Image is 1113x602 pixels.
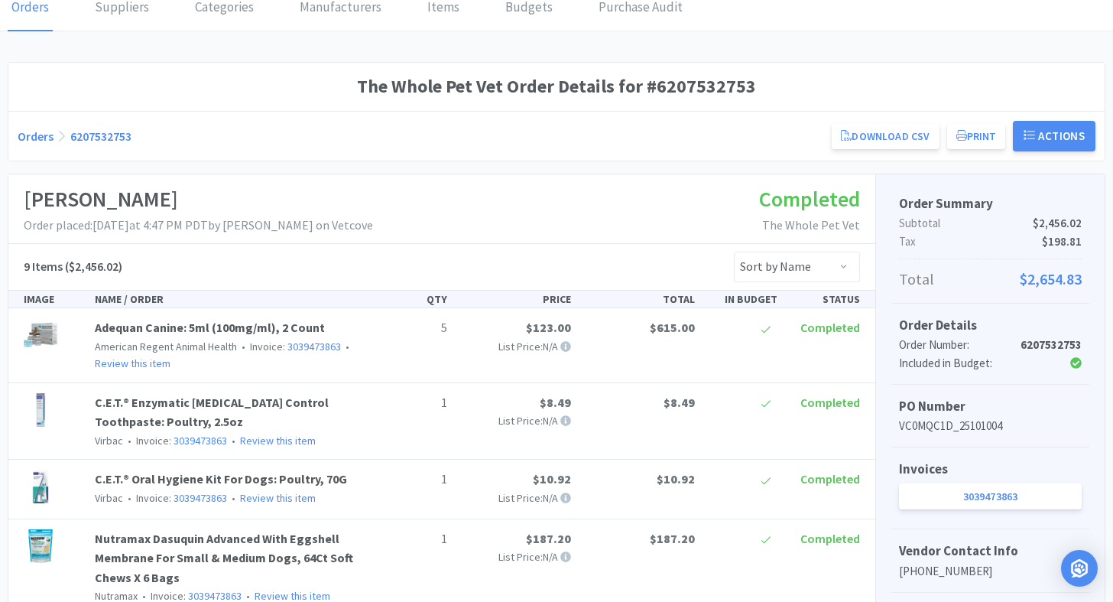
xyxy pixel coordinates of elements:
[899,267,1082,291] p: Total
[1020,267,1082,291] span: $2,654.83
[24,182,373,216] h1: [PERSON_NAME]
[526,531,571,546] span: $187.20
[125,491,134,505] span: •
[378,318,448,338] p: 5
[95,531,353,585] a: Nutramax Dasuquin Advanced With Eggshell Membrane For Small & Medium Dogs, 64Ct Soft Chews X 6 Bags
[784,291,866,308] div: STATUS
[95,491,123,505] span: Virbac
[899,541,1082,561] h5: Vendor Contact Info
[95,320,325,335] a: Adequan Canine: 5ml (100mg/ml), 2 Count
[577,291,701,308] div: TOTAL
[899,336,1021,354] div: Order Number:
[1061,550,1098,587] div: Open Intercom Messenger
[800,320,860,335] span: Completed
[174,491,227,505] a: 3039473863
[18,129,54,144] a: Orders
[95,471,347,486] a: C.E.T.® Oral Hygiene Kit For Dogs: Poultry, 70G
[1042,233,1082,251] span: $198.81
[453,291,577,308] div: PRICE
[899,315,1082,336] h5: Order Details
[1033,214,1082,233] span: $2,456.02
[24,257,122,277] h5: ($2,456.02)
[800,471,860,486] span: Completed
[378,529,448,549] p: 1
[1013,121,1095,151] button: Actions
[657,471,695,486] span: $10.92
[18,291,89,308] div: IMAGE
[123,491,227,505] span: Invoice:
[174,434,227,447] a: 3039473863
[459,548,571,565] p: List Price: N/A
[24,259,63,274] span: 9 Items
[899,354,1021,373] div: Included in Budget:
[123,434,227,447] span: Invoice:
[947,123,1006,149] button: Print
[287,340,341,353] a: 3039473863
[533,471,571,486] span: $10.92
[239,340,248,353] span: •
[343,340,352,353] span: •
[24,470,57,503] img: 7924e6006fbb485c8ac85badbcca3d22_51198.jpeg
[832,123,939,149] a: Download CSV
[24,529,57,563] img: 735fe5a554a74a6cb5e0cb40bd4a34c5_349279.jpeg
[229,491,238,505] span: •
[899,214,1082,233] p: Subtotal
[95,340,237,353] span: American Regent Animal Health
[18,72,1095,101] h1: The Whole Pet Vet Order Details for #6207532753
[240,434,316,447] a: Review this item
[24,393,57,427] img: e5407795eeba46c4830c8f170966f831_51209.jpeg
[759,216,860,236] p: The Whole Pet Vet
[95,434,123,447] span: Virbac
[899,459,1082,480] h5: Invoices
[237,340,341,353] span: Invoice:
[229,434,238,447] span: •
[459,490,571,506] p: List Price: N/A
[1021,337,1082,352] strong: 6207532753
[240,491,316,505] a: Review this item
[899,233,1082,251] p: Tax
[540,395,571,410] span: $8.49
[759,185,860,213] span: Completed
[372,291,454,308] div: QTY
[459,412,571,429] p: List Price: N/A
[899,483,1082,509] a: 3039473863
[800,531,860,546] span: Completed
[378,470,448,490] p: 1
[378,393,448,413] p: 1
[526,320,571,335] span: $123.00
[650,531,695,546] span: $187.20
[95,395,329,430] a: C.E.T.® Enzymatic [MEDICAL_DATA] Control Toothpaste: Poultry, 2.5oz
[89,291,372,308] div: NAME / ORDER
[899,396,1082,417] h5: PO Number
[899,417,1082,435] p: VC0MQC1D_25101004
[95,356,170,370] a: Review this item
[125,434,134,447] span: •
[664,395,695,410] span: $8.49
[459,338,571,355] p: List Price: N/A
[701,291,784,308] div: IN BUDGET
[899,562,1082,581] p: [PHONE_NUMBER]
[70,129,131,144] a: 6207532753
[800,395,860,410] span: Completed
[899,194,1082,214] h5: Order Summary
[650,320,695,335] span: $615.00
[24,318,57,352] img: 99e46777622e48daa23370cf68523b29_269209.jpeg
[24,216,373,236] p: Order placed: [DATE] at 4:47 PM PDT by [PERSON_NAME] on Vetcove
